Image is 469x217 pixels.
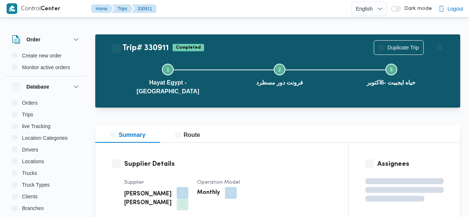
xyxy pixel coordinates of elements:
[401,6,432,12] span: Dark mode
[9,50,84,61] button: Create new order
[22,157,44,166] span: Locations
[118,78,218,96] span: Hayat Egypt - [GEOGRAPHIC_DATA]
[22,122,51,131] span: live Tracking
[367,78,416,87] span: حياه ايجيبت -6اكتوبر
[91,4,113,13] button: Home
[112,4,133,13] button: Trips
[9,120,84,132] button: live Tracking
[112,44,169,53] h2: Trip# 330911
[387,43,419,52] span: Duplicate Trip
[166,67,169,72] span: 1
[124,180,144,185] span: Supplier
[9,179,84,191] button: Truck Types
[22,180,49,189] span: Truck Types
[197,188,220,197] b: Monthly
[9,144,84,156] button: Drivers
[176,45,201,50] b: Completed
[22,145,38,154] span: Drivers
[197,180,240,185] span: Operation Model
[41,6,60,12] b: Center
[256,78,303,87] span: فرونت دور مسطرد
[447,4,463,13] span: Logout
[12,82,81,91] button: Database
[124,190,171,207] b: [PERSON_NAME] [PERSON_NAME]
[9,109,84,120] button: Trips
[22,192,38,201] span: Clients
[7,3,17,14] img: X8yXhbKr1z7QwAAAABJRU5ErkJggg==
[124,159,332,169] h3: Supplier Details
[432,40,447,55] button: Actions
[390,67,393,72] span: 3
[224,55,336,93] button: فرونت دور مسطرد
[22,98,38,107] span: Orders
[9,132,84,144] button: Location Categories
[132,4,156,13] button: 330911
[26,35,40,44] h3: Order
[22,110,33,119] span: Trips
[278,67,281,72] span: 2
[22,169,37,177] span: Trucks
[9,97,84,109] button: Orders
[22,204,44,213] span: Branches
[173,44,204,51] span: Completed
[110,132,145,138] span: Summary
[377,159,444,169] h3: Assignees
[9,167,84,179] button: Trucks
[175,132,200,138] span: Route
[9,202,84,214] button: Branches
[22,134,68,142] span: Location Categories
[22,51,62,60] span: Create new order
[26,82,49,91] h3: Database
[112,55,224,102] button: Hayat Egypt - [GEOGRAPHIC_DATA]
[6,50,86,76] div: Order
[9,191,84,202] button: Clients
[335,55,447,93] button: حياه ايجيبت -6اكتوبر
[9,61,84,73] button: Monitor active orders
[12,35,81,44] button: Order
[436,1,466,16] button: Logout
[9,156,84,167] button: Locations
[22,63,70,72] span: Monitor active orders
[374,40,424,55] button: Duplicate Trip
